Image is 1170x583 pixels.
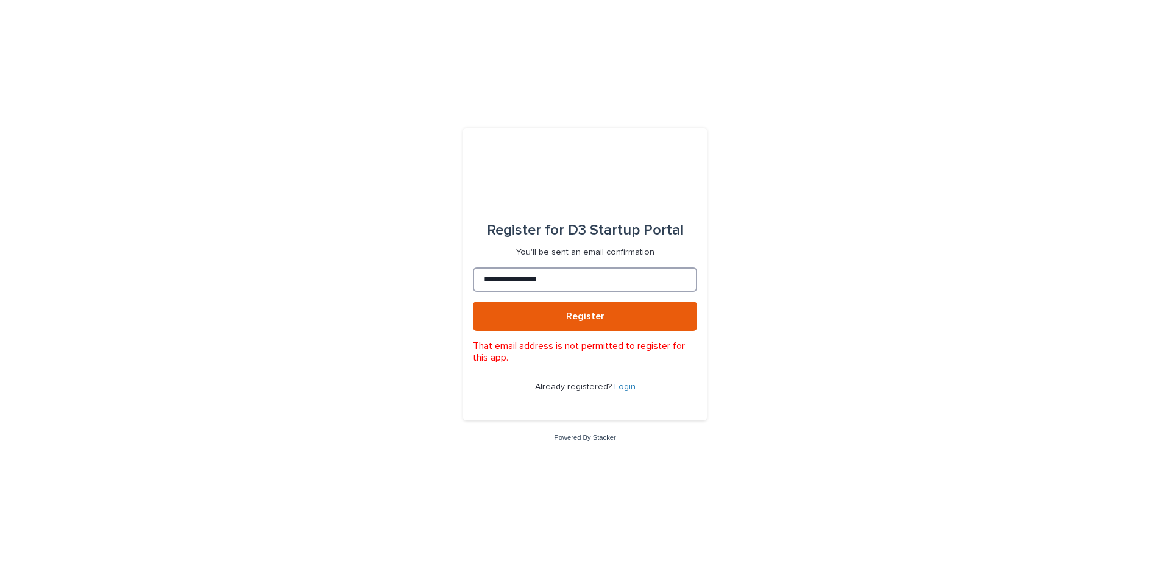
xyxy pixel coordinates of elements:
[535,383,614,391] span: Already registered?
[487,213,684,247] div: D3 Startup Portal
[566,311,604,321] span: Register
[487,223,564,238] span: Register for
[545,157,625,194] img: q0dI35fxT46jIlCv2fcp
[473,302,697,331] button: Register
[554,434,615,441] a: Powered By Stacker
[614,383,636,391] a: Login
[516,247,654,258] p: You'll be sent an email confirmation
[473,341,697,364] p: That email address is not permitted to register for this app.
